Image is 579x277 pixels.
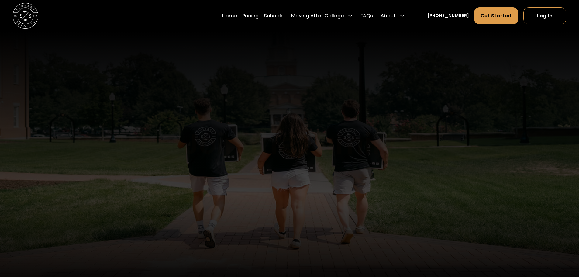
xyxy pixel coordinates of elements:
div: What you will learn [418,196,475,203]
p: As a team, you will be immersed in omnichannel marketing, operations, management, customer experi... [375,206,517,241]
div: About [381,12,396,20]
a: FAQs [360,7,373,25]
a: home [13,3,38,28]
a: [PHONE_NUMBER] [427,12,469,19]
div: Moving After College [289,7,356,25]
div: About [378,7,407,25]
a: Pricing [242,7,259,25]
a: Log In [523,7,566,24]
a: Get Started [474,7,519,24]
div: Commitment [271,196,308,203]
a: Home [222,7,237,25]
img: Storage Scholars main logo [13,3,38,28]
h1: Join the Family [183,129,396,160]
a: Schools [264,7,284,25]
p: February to August: 3-15 hours/week scaling up to the end of the semester. [219,206,360,223]
div: Opportunity [115,196,151,203]
p: Each year Storage Scholars hand selects 2-3 students to mentor and give incredible entrepreneuria... [62,206,203,241]
div: Moving After College [291,12,344,20]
